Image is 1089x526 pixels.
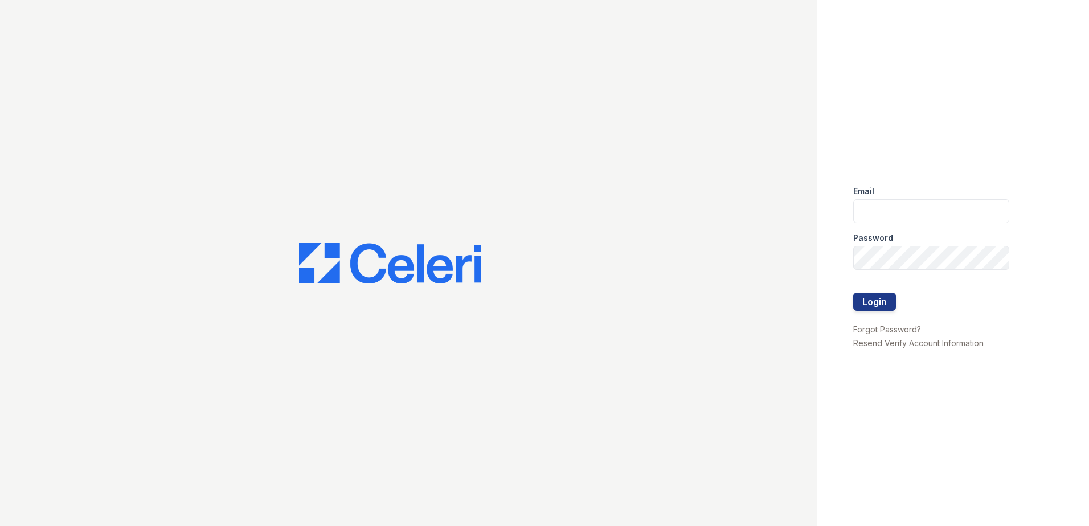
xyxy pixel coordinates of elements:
[853,293,896,311] button: Login
[853,324,921,334] a: Forgot Password?
[853,338,984,348] a: Resend Verify Account Information
[853,186,874,197] label: Email
[853,232,893,244] label: Password
[299,243,481,283] img: CE_Logo_Blue-a8612792a0a2168367f1c8372b55b34899dd931a85d93a1a3d3e32e68fde9ad4.png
